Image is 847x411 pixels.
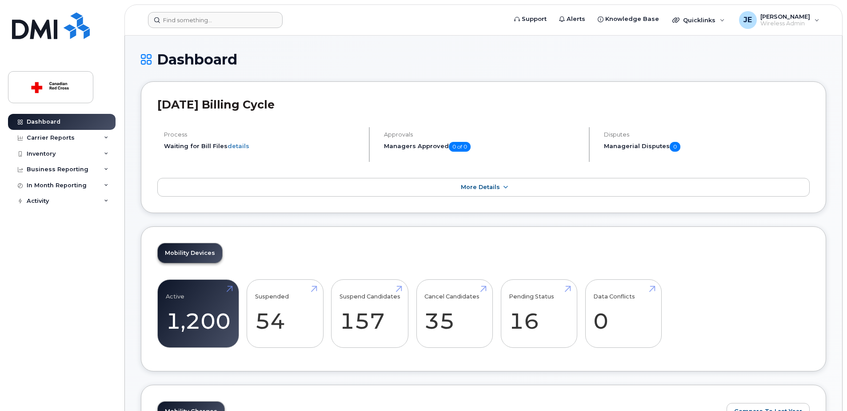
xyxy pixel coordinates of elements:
a: details [228,142,249,149]
a: Pending Status 16 [509,284,569,343]
a: Active 1,200 [166,284,231,343]
h4: Process [164,131,361,138]
a: Suspended 54 [255,284,315,343]
span: 0 of 0 [449,142,471,152]
h4: Disputes [604,131,810,138]
a: Cancel Candidates 35 [424,284,484,343]
a: Data Conflicts 0 [593,284,653,343]
span: More Details [461,184,500,190]
a: Mobility Devices [158,243,222,263]
h4: Approvals [384,131,581,138]
h1: Dashboard [141,52,826,67]
h5: Managers Approved [384,142,581,152]
span: 0 [670,142,680,152]
a: Suspend Candidates 157 [340,284,400,343]
h5: Managerial Disputes [604,142,810,152]
h2: [DATE] Billing Cycle [157,98,810,111]
li: Waiting for Bill Files [164,142,361,150]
